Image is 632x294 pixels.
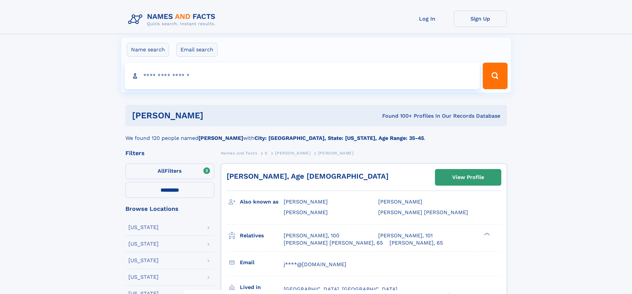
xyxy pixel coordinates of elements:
[125,206,214,212] div: Browse Locations
[454,11,507,27] a: Sign Up
[125,11,221,29] img: Logo Names and Facts
[240,282,284,293] h3: Lived in
[221,149,257,157] a: Names and Facts
[482,232,490,236] div: ❯
[132,111,293,120] h1: [PERSON_NAME]
[378,199,422,205] span: [PERSON_NAME]
[318,151,354,155] span: [PERSON_NAME]
[378,232,433,239] a: [PERSON_NAME], 101
[240,257,284,268] h3: Email
[128,258,159,263] div: [US_STATE]
[275,151,311,155] span: [PERSON_NAME]
[284,199,328,205] span: [PERSON_NAME]
[198,135,243,141] b: [PERSON_NAME]
[265,151,268,155] span: S
[128,241,159,247] div: [US_STATE]
[125,63,480,89] input: search input
[240,196,284,207] h3: Also known as
[284,232,339,239] a: [PERSON_NAME], 100
[378,209,468,215] span: [PERSON_NAME] [PERSON_NAME]
[125,150,214,156] div: Filters
[240,230,284,241] h3: Relatives
[158,168,165,174] span: All
[483,63,507,89] button: Search Button
[265,149,268,157] a: S
[389,239,443,247] a: [PERSON_NAME], 65
[128,225,159,230] div: [US_STATE]
[127,43,169,57] label: Name search
[227,172,388,180] a: [PERSON_NAME], Age [DEMOGRAPHIC_DATA]
[284,209,328,215] span: [PERSON_NAME]
[293,112,500,120] div: Found 100+ Profiles In Our Records Database
[125,126,507,142] div: We found 120 people named with .
[435,169,501,185] a: View Profile
[284,286,397,292] span: [GEOGRAPHIC_DATA], [GEOGRAPHIC_DATA]
[401,11,454,27] a: Log In
[128,274,159,280] div: [US_STATE]
[176,43,218,57] label: Email search
[254,135,424,141] b: City: [GEOGRAPHIC_DATA], State: [US_STATE], Age Range: 35-45
[275,149,311,157] a: [PERSON_NAME]
[125,163,214,179] label: Filters
[284,239,383,247] a: [PERSON_NAME] [PERSON_NAME], 65
[452,170,484,185] div: View Profile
